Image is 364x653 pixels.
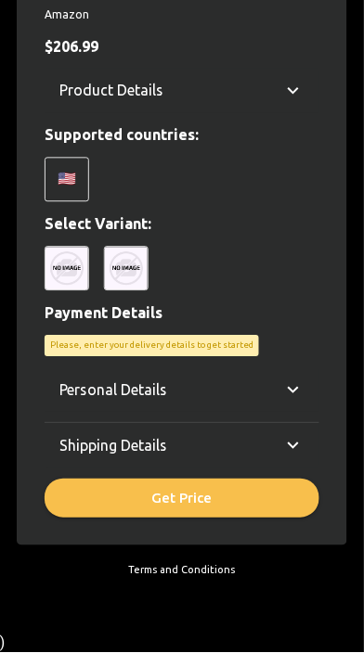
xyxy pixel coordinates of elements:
div: Personal Details [45,368,319,413]
p: Please, enter your delivery details to get started [50,339,253,352]
span: Amazon [45,6,319,24]
p: Product Details [59,80,163,102]
p: Payment Details [45,302,319,325]
p: Shipping Details [59,435,167,457]
span: $ 206.99 [45,38,98,55]
div: Product Details [45,69,319,113]
div: 🇺🇸 [45,158,89,202]
p: Supported countries: [45,124,319,147]
img: uc [45,247,89,291]
div: Shipping Details [45,424,319,468]
p: Select Variant: [45,213,319,236]
button: Get Price [45,480,319,519]
a: Terms and Conditions [129,565,236,576]
img: uc [104,247,149,291]
p: Personal Details [59,379,167,402]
